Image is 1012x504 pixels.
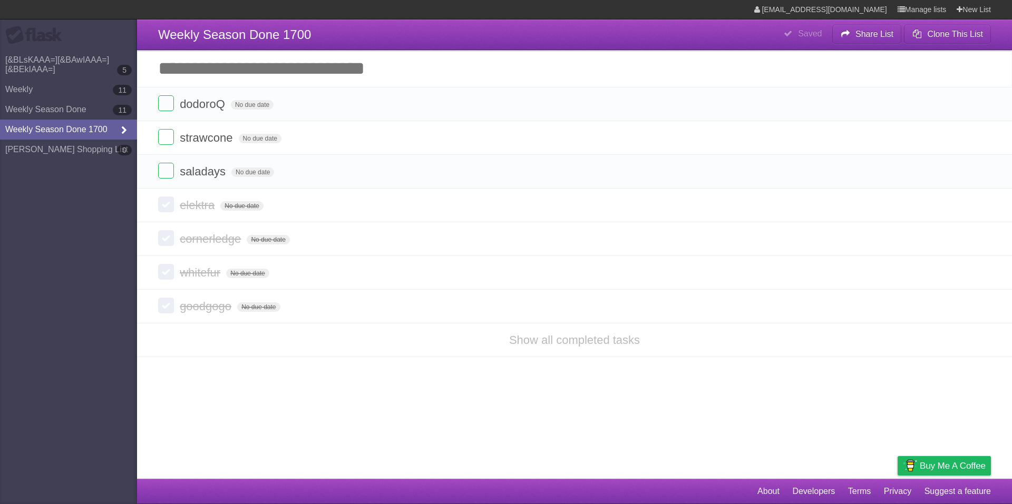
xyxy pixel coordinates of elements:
[237,302,280,312] span: No due date
[158,163,174,179] label: Done
[180,199,217,212] span: elektra
[925,481,991,501] a: Suggest a feature
[158,264,174,280] label: Done
[180,97,228,111] span: dodoroQ
[226,269,269,278] span: No due date
[832,25,902,44] button: Share List
[247,235,289,244] span: No due date
[920,457,986,475] span: Buy me a coffee
[848,481,871,501] a: Terms
[220,201,263,211] span: No due date
[884,481,911,501] a: Privacy
[855,29,893,38] b: Share List
[904,25,991,44] button: Clone This List
[180,266,223,279] span: whitefur
[903,457,917,475] img: Buy me a coffee
[239,134,281,143] span: No due date
[117,65,132,75] b: 5
[231,100,274,110] span: No due date
[180,300,234,313] span: goodgogo
[158,129,174,145] label: Done
[927,29,983,38] b: Clone This List
[158,95,174,111] label: Done
[231,167,274,177] span: No due date
[117,145,132,155] b: 0
[5,26,69,45] div: Flask
[113,85,132,95] b: 11
[798,29,822,38] b: Saved
[757,481,780,501] a: About
[158,196,174,212] label: Done
[180,165,228,178] span: saladays
[509,333,640,347] a: Show all completed tasks
[158,298,174,313] label: Done
[898,456,991,476] a: Buy me a coffee
[180,232,244,245] span: cornerledge
[158,27,311,42] span: Weekly Season Done 1700
[158,230,174,246] label: Done
[180,131,235,144] span: strawcone
[113,105,132,115] b: 11
[792,481,835,501] a: Developers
